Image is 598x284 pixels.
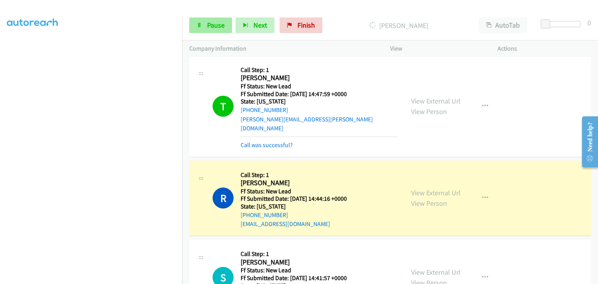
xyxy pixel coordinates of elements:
h5: State: [US_STATE] [241,98,397,105]
p: [PERSON_NAME] [333,20,465,31]
a: View External Url [411,188,461,197]
a: View External Url [411,96,461,105]
a: [PERSON_NAME][EMAIL_ADDRESS][PERSON_NAME][DOMAIN_NAME] [241,116,373,132]
button: Next [236,18,274,33]
h5: Ff Status: New Lead [241,188,357,195]
h5: Ff Submitted Date: [DATE] 14:47:59 +0000 [241,90,397,98]
h5: Ff Status: New Lead [241,82,397,90]
h5: Ff Status: New Lead [241,266,357,274]
a: Finish [280,18,322,33]
h1: T [213,96,234,117]
p: Company Information [189,44,376,53]
h2: [PERSON_NAME] [241,179,357,188]
h1: R [213,188,234,209]
a: View Person [411,107,447,116]
a: [PHONE_NUMBER] [241,106,288,114]
p: View [390,44,484,53]
p: Actions [498,44,591,53]
div: Delay between calls (in seconds) [545,21,580,27]
a: Pause [189,18,232,33]
h5: Call Step: 1 [241,171,357,179]
span: Pause [207,21,225,30]
button: AutoTab [479,18,527,33]
span: Finish [297,21,315,30]
a: [EMAIL_ADDRESS][DOMAIN_NAME] [241,220,330,228]
a: View Person [411,199,447,208]
span: Next [253,21,267,30]
h5: State: [US_STATE] [241,203,357,210]
h5: Call Step: 1 [241,66,397,74]
div: 0 [587,18,591,28]
a: [PHONE_NUMBER] [241,211,288,219]
a: View External Url [411,268,461,277]
h5: Ff Submitted Date: [DATE] 14:44:16 +0000 [241,195,357,203]
a: Call was successful? [241,141,293,149]
iframe: Resource Center [576,111,598,173]
h5: Call Step: 1 [241,250,357,258]
h2: [PERSON_NAME] [241,258,357,267]
h5: Ff Submitted Date: [DATE] 14:41:57 +0000 [241,274,357,282]
h2: [PERSON_NAME] [241,74,357,82]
